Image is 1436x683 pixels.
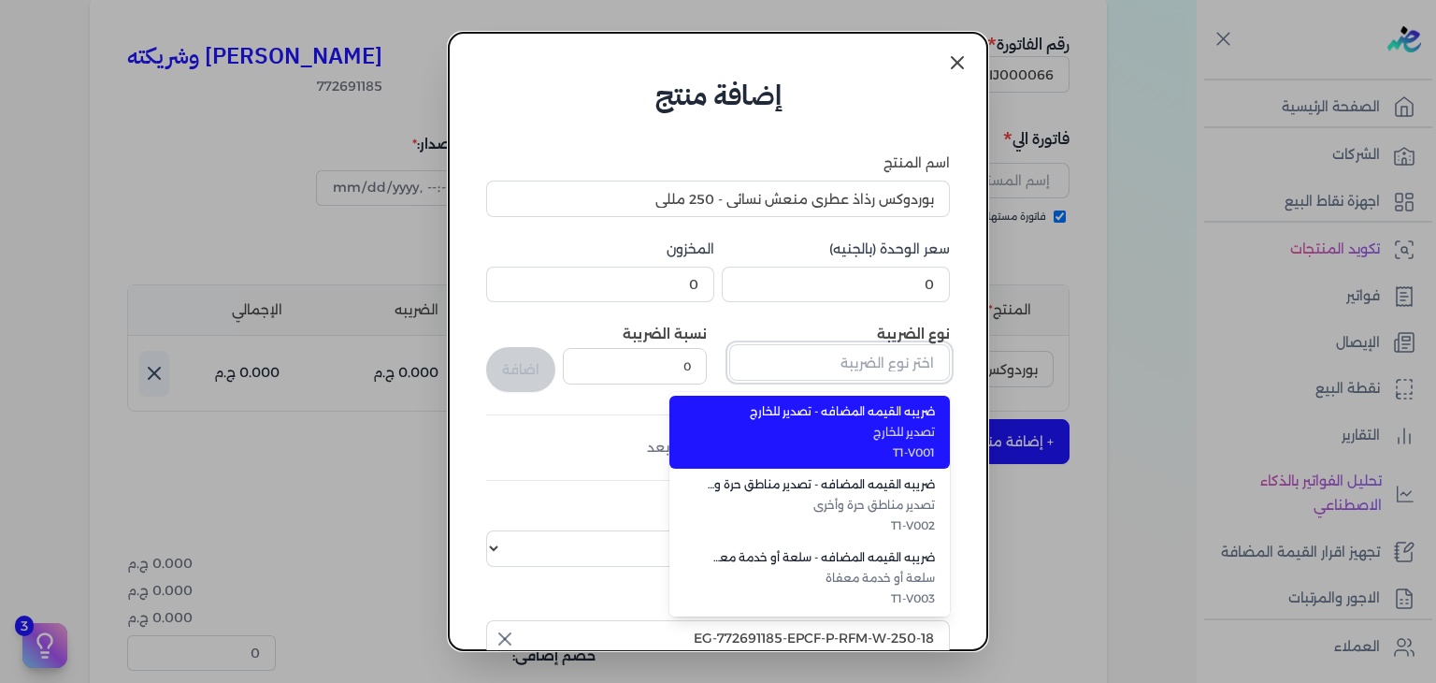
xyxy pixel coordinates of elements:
[623,326,707,342] label: نسبة الضريبة
[729,344,950,380] input: اختر نوع الضريبة
[729,344,950,387] button: اختر نوع الضريبة
[707,476,935,493] span: ضريبه القيمه المضافه - تصدير مناطق حرة وأخرى
[707,497,935,514] span: تصدير مناطق حرة وأخرى
[707,424,935,441] span: تصدير للخارج
[486,620,950,663] button: كود EGS
[707,403,935,420] span: ضريبه القيمه المضافه - تصدير للخارج
[467,74,969,116] h6: إضافة منتج
[486,181,950,216] input: اكتب اسم المنتج هنا
[486,240,714,259] label: المخزون
[707,517,935,534] span: T1-V002
[486,153,950,173] label: اسم المنتج
[707,590,935,607] span: T1-V003
[486,438,950,458] div: لم يتم إضافة ضرائب بعد
[563,348,707,384] input: نسبة الضريبة
[722,240,950,259] label: سعر الوحدة (بالجنيه)
[486,503,950,523] label: نوع الكود
[707,444,935,461] span: T1-V001
[486,620,950,656] input: كود EGS
[707,549,935,566] span: ضريبه القيمه المضافه - سلعة أو خدمة معفاة
[669,392,950,617] ul: اختر نوع الضريبة
[722,267,950,302] input: 00000
[707,570,935,587] span: سلعة أو خدمة معفاة
[486,267,714,302] input: 00000
[486,589,950,609] label: كود EGS
[877,326,950,342] label: نوع الضريبة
